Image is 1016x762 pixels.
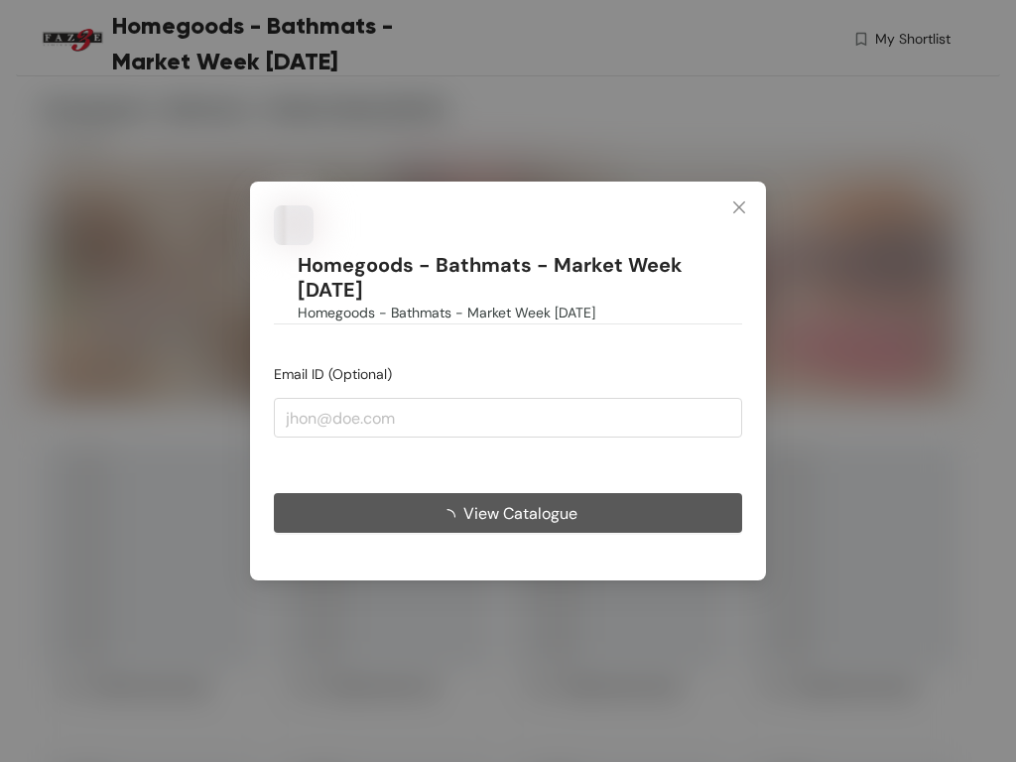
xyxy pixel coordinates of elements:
[463,501,577,526] span: View Catalogue
[274,493,742,533] button: View Catalogue
[298,253,742,302] h1: Homegoods - Bathmats - Market Week [DATE]
[274,365,392,383] span: Email ID (Optional)
[274,398,742,438] input: jhon@doe.com
[298,302,595,323] span: Homegoods - Bathmats - Market Week [DATE]
[731,199,747,215] span: close
[712,182,766,235] button: Close
[440,509,463,525] span: loading
[274,205,314,245] img: Buyer Portal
